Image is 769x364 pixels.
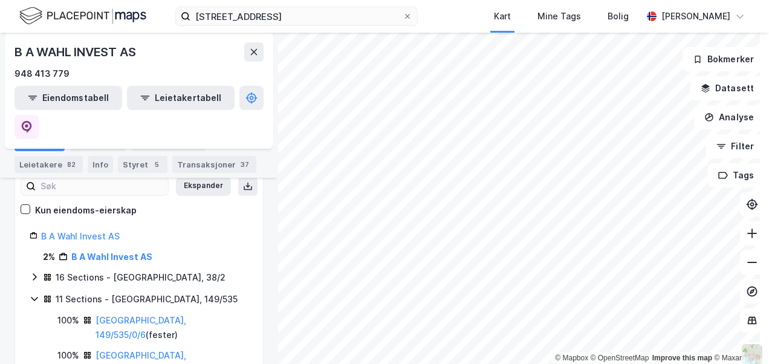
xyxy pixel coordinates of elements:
[127,86,235,110] button: Leietakertabell
[176,177,231,196] button: Ekspander
[57,348,79,363] div: 100%
[36,177,168,195] input: Søk
[708,163,764,187] button: Tags
[15,156,83,173] div: Leietakere
[118,156,167,173] div: Styret
[591,354,649,362] a: OpenStreetMap
[15,42,138,62] div: B A WAHL INVEST AS
[15,86,122,110] button: Eiendomstabell
[494,9,511,24] div: Kart
[709,306,769,364] div: Kontrollprogram for chat
[15,67,70,81] div: 948 413 779
[65,158,78,171] div: 82
[56,292,238,307] div: 11 Sections - [GEOGRAPHIC_DATA], 149/535
[608,9,629,24] div: Bolig
[43,250,55,264] div: 2%
[683,47,764,71] button: Bokmerker
[709,306,769,364] iframe: Chat Widget
[190,7,403,25] input: Søk på adresse, matrikkel, gårdeiere, leietakere eller personer
[57,313,79,328] div: 100%
[555,354,588,362] a: Mapbox
[96,315,186,340] a: [GEOGRAPHIC_DATA], 149/535/0/6
[41,231,120,241] a: B A Wahl Invest AS
[56,270,226,285] div: 16 Sections - [GEOGRAPHIC_DATA], 38/2
[71,252,152,262] a: B A Wahl Invest AS
[151,158,163,171] div: 5
[238,158,251,171] div: 37
[690,76,764,100] button: Datasett
[88,156,113,173] div: Info
[172,156,256,173] div: Transaksjoner
[652,354,712,362] a: Improve this map
[661,9,730,24] div: [PERSON_NAME]
[19,5,146,27] img: logo.f888ab2527a4732fd821a326f86c7f29.svg
[537,9,581,24] div: Mine Tags
[35,203,137,218] div: Kun eiendoms-eierskap
[694,105,764,129] button: Analyse
[706,134,764,158] button: Filter
[96,313,248,342] div: ( fester )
